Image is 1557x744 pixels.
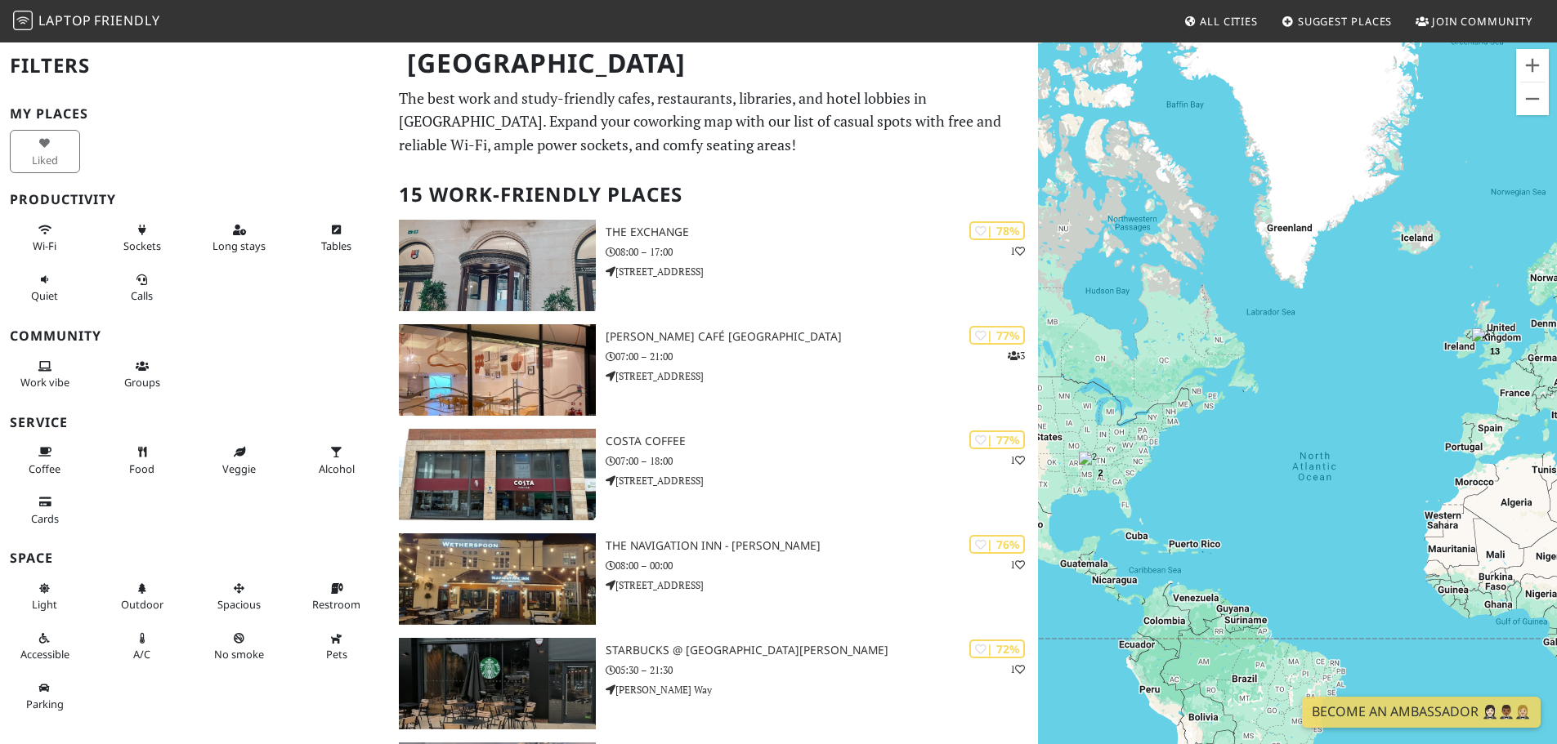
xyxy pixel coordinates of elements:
[399,429,596,520] img: Costa Coffee
[326,647,347,662] span: Pet friendly
[107,575,177,618] button: Outdoor
[1275,7,1399,36] a: Suggest Places
[606,682,1038,697] p: [PERSON_NAME] Way
[217,597,261,612] span: Spacious
[1008,348,1025,363] p: 3
[399,638,596,729] img: Starbucks @ Sir Herbert Austin Way
[1409,7,1539,36] a: Join Community
[1010,452,1025,468] p: 1
[399,324,596,416] img: Elio Café Birmingham
[204,216,275,260] button: Long stays
[131,288,153,303] span: Video/audio calls
[1516,82,1549,115] button: Zoom out
[389,533,1038,625] a: The Navigation Inn - JD Wetherspoon | 76% 1 The Navigation Inn - [PERSON_NAME] 08:00 – 00:00 [STR...
[20,375,69,390] span: People working
[10,192,379,207] h3: Productivity
[107,216,177,260] button: Sockets
[302,439,372,482] button: Alcohol
[399,220,596,311] img: The Exchange
[1010,557,1025,572] p: 1
[606,264,1038,279] p: [STREET_ADDRESS]
[606,225,1038,239] h3: The Exchange
[606,539,1038,553] h3: The Navigation Inn - [PERSON_NAME]
[1302,697,1541,728] a: Become an Ambassador 🤵🏻‍♀️🤵🏾‍♂️🤵🏼‍♀️
[394,41,1035,86] h1: [GEOGRAPHIC_DATA]
[129,461,154,476] span: Food
[10,675,80,718] button: Parking
[969,326,1025,345] div: | 77%
[26,697,64,711] span: Parking
[1432,14,1532,29] span: Join Community
[606,558,1038,573] p: 08:00 – 00:00
[302,625,372,668] button: Pets
[10,415,379,430] h3: Service
[204,575,275,618] button: Spacious
[107,266,177,310] button: Calls
[94,11,159,29] span: Friendly
[29,461,60,476] span: Coffee
[1200,14,1258,29] span: All Cities
[606,662,1038,678] p: 05:30 – 21:30
[389,429,1038,520] a: Costa Coffee | 77% 1 Costa Coffee 07:00 – 18:00 [STREET_ADDRESS]
[204,439,275,482] button: Veggie
[213,238,266,253] span: Long stays
[606,330,1038,344] h3: [PERSON_NAME] Café [GEOGRAPHIC_DATA]
[214,647,264,662] span: Smoke free
[222,461,256,476] span: Veggie
[33,238,56,253] span: Stable Wi-Fi
[312,597,360,612] span: Restroom
[1010,243,1025,259] p: 1
[969,639,1025,658] div: | 72%
[606,244,1038,260] p: 08:00 – 17:00
[31,288,58,303] span: Quiet
[10,439,80,482] button: Coffee
[121,597,163,612] span: Outdoor area
[10,488,80,532] button: Cards
[1489,346,1499,356] span: 13
[399,170,1028,220] h2: 15 Work-Friendly Places
[1298,14,1393,29] span: Suggest Places
[13,7,160,36] a: LaptopFriendly LaptopFriendly
[399,533,596,625] img: The Navigation Inn - JD Wetherspoon
[606,349,1038,364] p: 07:00 – 21:00
[107,625,177,668] button: A/C
[10,41,379,91] h2: Filters
[38,11,92,29] span: Laptop
[969,221,1025,240] div: | 78%
[10,106,379,122] h3: My Places
[606,453,1038,469] p: 07:00 – 18:00
[32,597,57,612] span: Natural light
[123,238,161,253] span: Power sockets
[31,511,59,526] span: Credit cards
[13,11,33,30] img: LaptopFriendly
[389,220,1038,311] a: The Exchange | 78% 1 The Exchange 08:00 – 17:00 [STREET_ADDRESS]
[302,216,372,260] button: Tables
[389,638,1038,729] a: Starbucks @ Sir Herbert Austin Way | 72% 1 Starbucks @ [GEOGRAPHIC_DATA][PERSON_NAME] 05:30 – 21:...
[107,439,177,482] button: Food
[1516,49,1549,82] button: Zoom in
[20,647,69,662] span: Accessible
[606,434,1038,448] h3: Costa Coffee
[10,328,379,344] h3: Community
[10,575,80,618] button: Light
[1098,468,1103,478] span: 2
[10,216,80,260] button: Wi-Fi
[606,577,1038,593] p: [STREET_ADDRESS]
[10,625,80,668] button: Accessible
[1177,7,1264,36] a: All Cities
[606,368,1038,384] p: [STREET_ADDRESS]
[10,266,80,310] button: Quiet
[107,353,177,396] button: Groups
[1010,662,1025,677] p: 1
[389,324,1038,416] a: Elio Café Birmingham | 77% 3 [PERSON_NAME] Café [GEOGRAPHIC_DATA] 07:00 – 21:00 [STREET_ADDRESS]
[10,550,379,566] h3: Space
[399,87,1028,157] p: The best work and study-friendly cafes, restaurants, libraries, and hotel lobbies in [GEOGRAPHIC_...
[969,535,1025,554] div: | 76%
[133,647,150,662] span: Air conditioned
[606,473,1038,488] p: [STREET_ADDRESS]
[319,461,355,476] span: Alcohol
[204,625,275,668] button: No smoke
[124,375,160,390] span: Group tables
[969,430,1025,449] div: | 77%
[321,238,351,253] span: Work-friendly tables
